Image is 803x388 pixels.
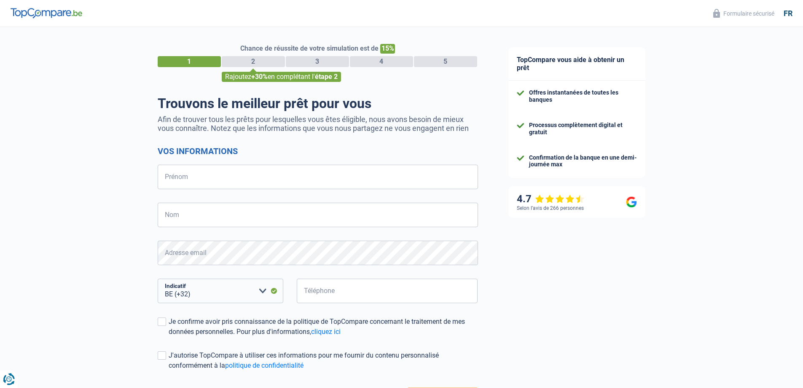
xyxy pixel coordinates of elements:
div: 3 [286,56,349,67]
div: J'autorise TopCompare à utiliser ces informations pour me fournir du contenu personnalisé conform... [169,350,478,371]
img: TopCompare Logo [11,8,82,18]
h1: Trouvons le meilleur prêt pour vous [158,95,478,111]
div: Processus complètement digital et gratuit [529,122,637,136]
a: politique de confidentialité [225,361,303,369]
span: 15% [380,44,395,54]
input: 401020304 [297,279,478,303]
div: Selon l’avis de 266 personnes [517,205,584,211]
div: 1 [158,56,221,67]
div: Offres instantanées de toutes les banques [529,89,637,103]
div: fr [784,9,792,18]
div: 4 [350,56,413,67]
p: Afin de trouver tous les prêts pour lesquelles vous êtes éligible, nous avons besoin de mieux vou... [158,115,478,133]
a: cliquez ici [311,328,341,336]
div: TopCompare vous aide à obtenir un prêt [508,47,645,81]
div: 2 [222,56,285,67]
div: 5 [414,56,477,67]
div: 4.7 [517,193,585,205]
div: Je confirme avoir pris connaissance de la politique de TopCompare concernant le traitement de mes... [169,317,478,337]
h2: Vos informations [158,146,478,156]
span: +30% [251,73,268,81]
span: Chance de réussite de votre simulation est de [240,44,379,52]
button: Formulaire sécurisé [708,6,779,20]
div: Confirmation de la banque en une demi-journée max [529,154,637,168]
div: Rajoutez en complétant l' [222,72,341,82]
span: étape 2 [315,73,338,81]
